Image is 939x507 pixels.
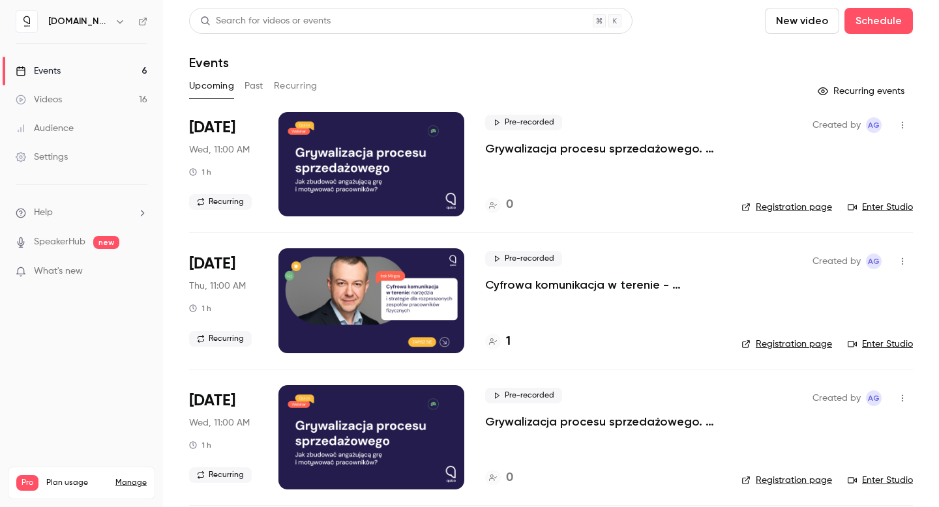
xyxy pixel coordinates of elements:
a: 1 [485,333,511,351]
span: Pre-recorded [485,115,562,130]
li: help-dropdown-opener [16,206,147,220]
button: Past [245,76,263,96]
div: 1 h [189,167,211,177]
span: AG [868,117,880,133]
h6: [DOMAIN_NAME] [48,15,110,28]
div: Audience [16,122,74,135]
span: AG [868,254,880,269]
span: Aleksandra Grabarska [866,254,882,269]
h4: 0 [506,196,513,214]
span: Created by [812,390,861,406]
button: New video [765,8,839,34]
div: Oct 1 Wed, 11:00 AM (Europe/Warsaw) [189,385,258,489]
span: AG [868,390,880,406]
span: Aleksandra Grabarska [866,117,882,133]
a: Grywalizacja procesu sprzedażowego. Jak zbudować angażującą grę i motywować pracowników? [485,141,721,156]
span: Wed, 11:00 AM [189,143,250,156]
a: Grywalizacja procesu sprzedażowego. Jak zbudować angażującą grę i motywować pracowników? [485,414,721,429]
button: Schedule [844,8,913,34]
h1: Events [189,55,229,70]
div: Settings [16,151,68,164]
span: [DATE] [189,117,235,138]
span: [DATE] [189,254,235,274]
span: Pre-recorded [485,388,562,403]
span: Created by [812,254,861,269]
a: 0 [485,469,513,487]
a: Registration page [741,338,832,351]
button: Upcoming [189,76,234,96]
span: Pro [16,475,38,491]
span: Help [34,206,53,220]
span: Aleksandra Grabarska [866,390,882,406]
a: Enter Studio [848,474,913,487]
div: 1 h [189,303,211,313]
span: new [93,236,119,249]
a: 0 [485,196,513,214]
button: Recurring events [812,81,913,102]
a: Registration page [741,201,832,214]
a: Enter Studio [848,338,913,351]
span: Recurring [189,467,252,483]
a: Manage [115,478,147,488]
img: quico.io [16,11,37,32]
span: Wed, 11:00 AM [189,416,250,429]
div: Videos [16,93,62,106]
span: What's new [34,265,83,278]
h4: 1 [506,333,511,351]
div: Search for videos or events [200,14,331,28]
button: Recurring [274,76,318,96]
a: SpeakerHub [34,235,85,249]
a: Enter Studio [848,201,913,214]
h4: 0 [506,469,513,487]
span: Recurring [189,331,252,347]
span: [DATE] [189,390,235,411]
div: Sep 25 Thu, 11:00 AM (Europe/Warsaw) [189,248,258,353]
span: Pre-recorded [485,251,562,267]
div: Sep 24 Wed, 11:00 AM (Europe/Warsaw) [189,112,258,216]
span: Created by [812,117,861,133]
span: Thu, 11:00 AM [189,280,246,293]
div: 1 h [189,440,211,450]
a: Cyfrowa komunikacja w terenie - narzędzia i strategie dla rozproszonych zespołów pracowników fizy... [485,277,721,293]
div: Events [16,65,61,78]
a: Registration page [741,474,832,487]
span: Plan usage [46,478,108,488]
span: Recurring [189,194,252,210]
